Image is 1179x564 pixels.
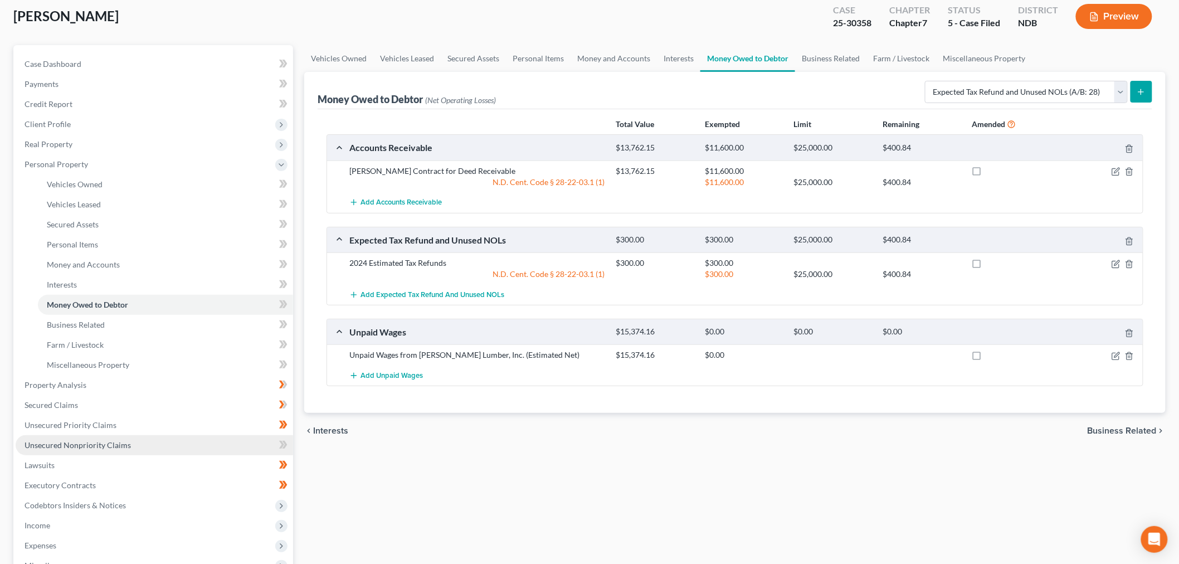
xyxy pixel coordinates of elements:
span: Business Related [47,320,105,329]
a: Miscellaneous Property [38,355,293,375]
div: NDB [1018,17,1058,30]
div: $25,000.00 [788,235,878,245]
a: Secured Claims [16,395,293,415]
span: Farm / Livestock [47,340,104,349]
div: Expected Tax Refund and Unused NOLs [344,234,611,246]
a: Vehicles Leased [373,45,441,72]
i: chevron_right [1157,426,1166,435]
span: Add Unpaid Wages [360,371,423,380]
span: Add Expected Tax Refund and Unused NOLs [360,290,504,299]
a: Vehicles Owned [38,174,293,195]
div: [PERSON_NAME] Contract for Deed Receivable [344,166,611,177]
span: Money Owed to Debtor [47,300,128,309]
a: Property Analysis [16,375,293,395]
span: Money and Accounts [47,260,120,269]
span: Case Dashboard [25,59,81,69]
div: $11,600.00 [699,177,788,188]
span: Executory Contracts [25,480,96,490]
span: Interests [47,280,77,289]
button: Add Accounts Receivable [349,192,442,213]
span: Real Property [25,139,72,149]
a: Personal Items [38,235,293,255]
a: Executory Contracts [16,475,293,495]
strong: Remaining [883,119,920,129]
a: Secured Assets [441,45,506,72]
span: Secured Claims [25,400,78,410]
span: Client Profile [25,119,71,129]
span: Credit Report [25,99,72,109]
a: Lawsuits [16,455,293,475]
i: chevron_left [304,426,313,435]
a: Interests [38,275,293,295]
div: $0.00 [877,327,966,337]
div: N.D. Cent. Code § 28-22-03.1 (1) [344,177,611,188]
div: $400.84 [877,143,966,153]
div: $11,600.00 [699,143,788,153]
div: $300.00 [611,257,700,269]
div: Accounts Receivable [344,142,611,153]
a: Money Owed to Debtor [38,295,293,315]
div: Case [833,4,871,17]
div: N.D. Cent. Code § 28-22-03.1 (1) [344,269,611,280]
div: $400.84 [877,269,966,280]
div: $11,600.00 [699,166,788,177]
div: $13,762.15 [611,143,700,153]
strong: Amended [972,119,1005,129]
a: Credit Report [16,94,293,114]
a: Farm / Livestock [38,335,293,355]
button: Add Unpaid Wages [349,365,423,386]
span: (Net Operating Losses) [425,95,496,105]
div: 2024 Estimated Tax Refunds [344,257,611,269]
div: $400.84 [877,177,966,188]
a: Money and Accounts [571,45,657,72]
span: Personal Items [47,240,98,249]
span: Payments [25,79,59,89]
strong: Exempted [705,119,740,129]
div: $300.00 [611,235,700,245]
a: Farm / Livestock [866,45,937,72]
div: $13,762.15 [611,166,700,177]
span: Lawsuits [25,460,55,470]
a: Secured Assets [38,215,293,235]
span: Unsecured Priority Claims [25,420,116,430]
span: Vehicles Leased [47,200,101,209]
span: Property Analysis [25,380,86,390]
div: $400.84 [877,235,966,245]
a: Unsecured Nonpriority Claims [16,435,293,455]
span: Business Related [1088,426,1157,435]
button: chevron_left Interests [304,426,348,435]
span: Expenses [25,541,56,550]
div: $300.00 [699,257,788,269]
a: Miscellaneous Property [937,45,1032,72]
div: 5 - Case Filed [948,17,1000,30]
a: Money and Accounts [38,255,293,275]
div: Money Owed to Debtor [318,93,496,106]
span: Personal Property [25,159,88,169]
div: $25,000.00 [788,143,878,153]
span: Unsecured Nonpriority Claims [25,440,131,450]
div: $25,000.00 [788,269,878,280]
a: Vehicles Leased [38,195,293,215]
a: Business Related [38,315,293,335]
div: $300.00 [699,235,788,245]
a: Case Dashboard [16,54,293,74]
button: Business Related chevron_right [1088,426,1166,435]
a: Interests [657,45,700,72]
span: Vehicles Owned [47,179,103,189]
strong: Total Value [616,119,654,129]
span: Secured Assets [47,220,99,229]
div: $300.00 [699,269,788,280]
a: Money Owed to Debtor [700,45,795,72]
div: District [1018,4,1058,17]
span: Interests [313,426,348,435]
span: Add Accounts Receivable [360,198,442,207]
div: Chapter [889,17,930,30]
div: $0.00 [699,349,788,361]
div: $15,374.16 [611,349,700,361]
div: $15,374.16 [611,327,700,337]
a: Payments [16,74,293,94]
span: Codebtors Insiders & Notices [25,500,126,510]
div: Open Intercom Messenger [1141,526,1168,553]
a: Vehicles Owned [304,45,373,72]
div: $0.00 [699,327,788,337]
